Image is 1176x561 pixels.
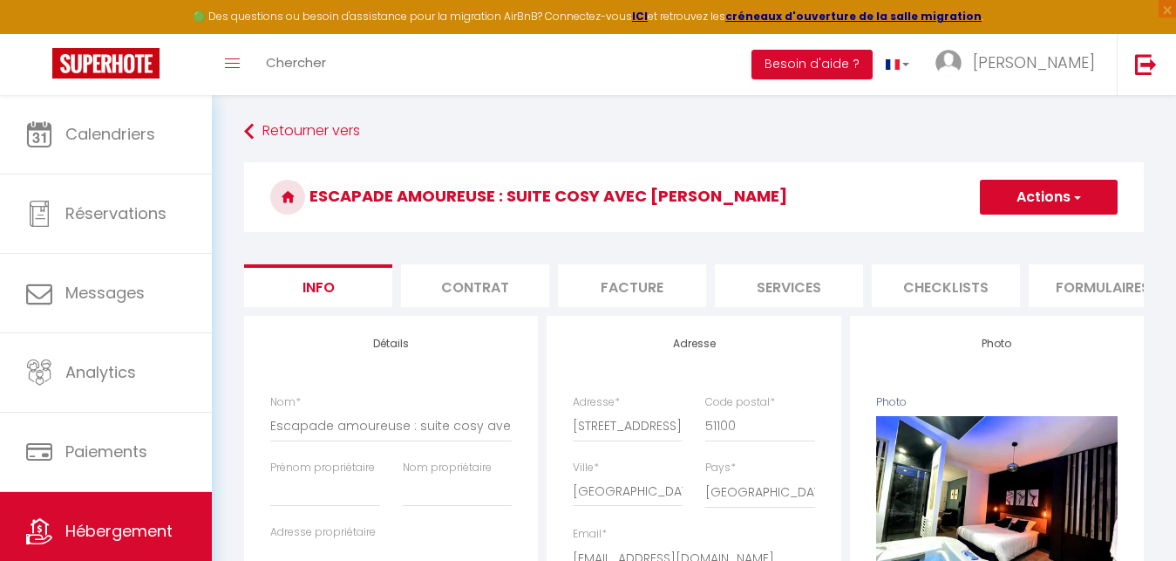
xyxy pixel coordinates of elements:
[65,202,167,224] span: Réservations
[1135,53,1157,75] img: logout
[573,460,599,476] label: Ville
[401,264,549,307] li: Contrat
[725,9,982,24] a: créneaux d'ouverture de la salle migration
[922,34,1117,95] a: ... [PERSON_NAME]
[973,51,1095,73] span: [PERSON_NAME]
[573,338,814,350] h4: Adresse
[14,7,66,59] button: Ouvrir le widget de chat LiveChat
[751,50,873,79] button: Besoin d'aide ?
[715,264,863,307] li: Services
[403,460,492,476] label: Nom propriétaire
[573,526,607,543] label: Email
[872,264,1020,307] li: Checklists
[266,53,326,72] span: Chercher
[270,338,512,350] h4: Détails
[876,338,1118,350] h4: Photo
[244,116,1144,147] a: Retourner vers
[253,34,339,95] a: Chercher
[876,394,907,411] label: Photo
[244,264,392,307] li: Info
[65,441,147,462] span: Paiements
[573,394,620,411] label: Adresse
[632,9,648,24] a: ICI
[270,524,376,541] label: Adresse propriétaire
[270,394,301,411] label: Nom
[65,520,173,542] span: Hébergement
[65,361,136,383] span: Analytics
[705,394,775,411] label: Code postal
[980,180,1118,215] button: Actions
[244,162,1144,232] h3: Escapade amoureuse : suite cosy avec [PERSON_NAME]
[935,50,962,76] img: ...
[558,264,706,307] li: Facture
[705,460,736,476] label: Pays
[65,282,145,304] span: Messages
[65,123,155,145] span: Calendriers
[52,48,160,79] img: Super Booking
[270,460,375,476] label: Prénom propriétaire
